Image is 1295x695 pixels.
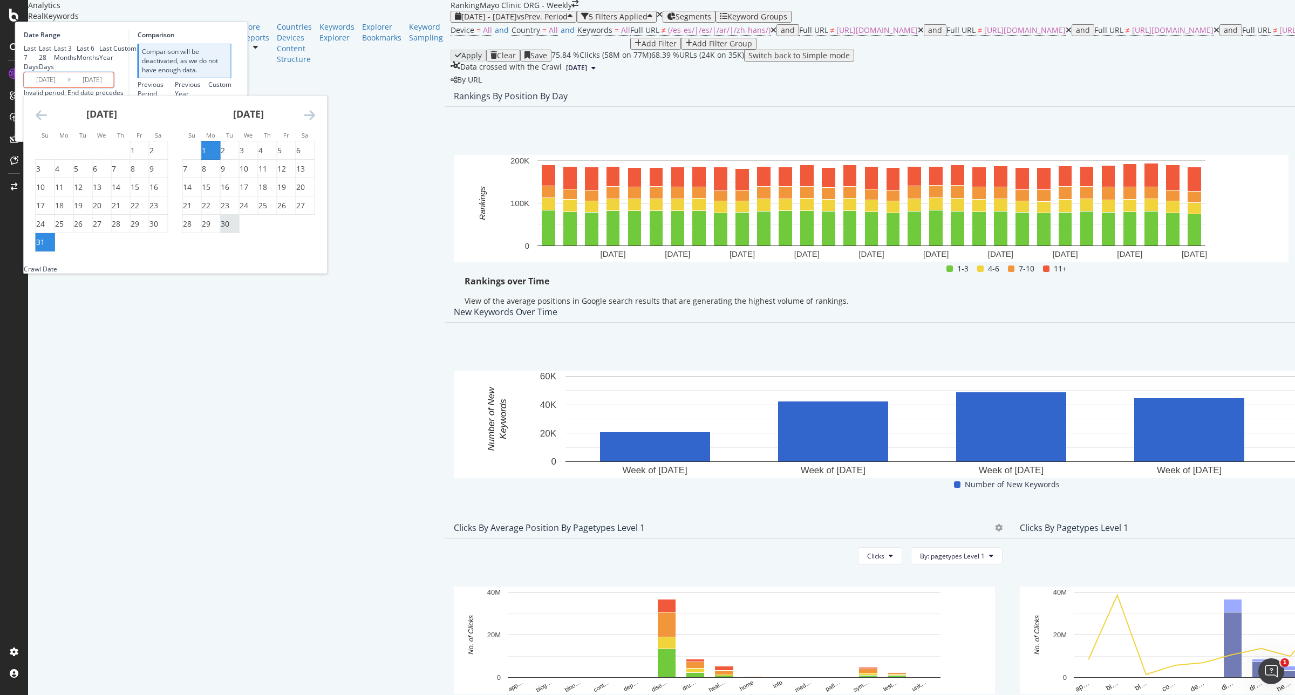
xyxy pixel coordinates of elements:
small: Th [264,131,271,139]
td: Choose Wednesday, August 13, 2025 as your check-out date. It’s available. [92,178,111,196]
td: Choose Thursday, August 14, 2025 as your check-out date. It’s available. [111,178,130,196]
strong: [DATE] [233,107,264,120]
text: 100K [510,199,529,208]
div: Invalid period: End date precedes start date [24,88,126,106]
td: Choose Thursday, September 4, 2025 as your check-out date. It’s available. [258,141,277,160]
td: Choose Wednesday, September 3, 2025 as your check-out date. It’s available. [239,141,258,160]
text: Week of [DATE] [979,465,1044,475]
span: Full URL [799,25,828,35]
div: Last 6 Months [77,44,99,62]
td: Choose Tuesday, September 16, 2025 as your check-out date. It’s available. [220,178,239,196]
span: Country [512,25,540,35]
div: Last 3 Months [54,44,77,62]
td: Choose Wednesday, September 10, 2025 as your check-out date. It’s available. [239,160,258,178]
small: Su [42,131,49,139]
button: By: pagetypes Level 1 [911,547,1003,564]
button: Keyword Groups [715,11,792,23]
span: 7-10 [1019,262,1034,275]
td: Choose Friday, September 26, 2025 as your check-out date. It’s available. [277,196,296,215]
div: Last 28 Days [39,44,54,71]
div: 12 [74,182,83,193]
text: 0 [551,457,556,467]
td: Choose Thursday, September 25, 2025 as your check-out date. It’s available. [258,196,277,215]
div: 13 [93,182,101,193]
td: Choose Saturday, September 27, 2025 as your check-out date. It’s available. [296,196,315,215]
span: ≠ [662,25,666,35]
div: and [928,26,942,35]
td: Choose Saturday, September 20, 2025 as your check-out date. It’s available. [296,178,315,196]
div: 3 [240,145,244,156]
td: Choose Monday, September 22, 2025 as your check-out date. It’s available. [201,196,220,215]
td: Choose Monday, September 8, 2025 as your check-out date. It’s available. [201,160,220,178]
div: 21 [112,200,120,211]
button: Switch back to Simple mode [744,50,854,62]
span: (/es-es/|/es/|/ar/|/zh-hans/) [668,25,771,35]
div: Devices [277,32,312,43]
div: 19 [74,200,83,211]
span: 1-3 [957,262,969,275]
text: [DATE] [1053,250,1078,259]
a: Explorer Bookmarks [362,22,401,43]
div: 5 [74,163,78,174]
div: 14 [112,182,120,193]
div: New Keywords Over Time [454,306,557,317]
small: Fr [283,131,289,139]
input: Start Date [24,72,67,87]
div: 6 [296,145,301,156]
div: 29 [202,219,210,229]
div: Rankings By Position By Day [454,91,568,101]
div: 1 [202,145,206,156]
div: 27 [296,200,305,211]
span: = [542,25,547,35]
div: 14 [183,182,192,193]
td: Choose Sunday, September 21, 2025 as your check-out date. It’s available. [182,196,201,215]
div: 75.84 % Clicks ( 58M on 77M ) [551,50,651,62]
td: Choose Thursday, August 7, 2025 as your check-out date. It’s available. [111,160,130,178]
small: Th [117,131,124,139]
td: Choose Monday, August 4, 2025 as your check-out date. It’s available. [54,160,73,178]
span: [URL][DOMAIN_NAME] [984,25,1066,35]
td: Choose Saturday, August 9, 2025 as your check-out date. It’s available. [149,160,168,178]
div: 11 [55,182,64,193]
td: Choose Thursday, September 11, 2025 as your check-out date. It’s available. [258,160,277,178]
div: Comparison will be deactivated, as we do not have enough data. [138,44,231,78]
button: Clicks [858,547,902,564]
td: Choose Sunday, August 3, 2025 as your check-out date. It’s available. [36,160,54,178]
div: 9 [221,163,225,174]
div: 68.39 % URLs ( 24K on 35K ) [651,50,744,62]
div: Save [530,51,547,60]
small: Tu [226,131,233,139]
small: We [97,131,106,139]
div: 7 [183,163,187,174]
div: 26 [74,219,83,229]
div: Last Year [99,44,113,62]
button: Apply [451,50,486,62]
td: Choose Friday, August 1, 2025 as your check-out date. It’s available. [130,141,149,160]
div: times [657,11,663,18]
div: 24 [36,219,45,229]
td: Choose Wednesday, September 24, 2025 as your check-out date. It’s available. [239,196,258,215]
div: 29 [131,219,139,229]
small: Mo [206,131,215,139]
td: Choose Wednesday, August 20, 2025 as your check-out date. It’s available. [92,196,111,215]
small: Sa [302,131,308,139]
span: = [615,25,619,35]
div: Keywords Explorer [319,22,355,43]
td: Choose Friday, September 5, 2025 as your check-out date. It’s available. [277,141,296,160]
td: Choose Monday, August 25, 2025 as your check-out date. It’s available. [54,215,73,233]
div: Custom [113,44,137,53]
div: Structure [277,54,312,65]
text: [DATE] [665,250,690,259]
div: Previous Period [138,80,175,98]
text: 200K [510,156,529,165]
div: 28 [183,219,192,229]
span: [DATE] - [DATE] [461,11,517,22]
td: Choose Sunday, August 24, 2025 as your check-out date. It’s available. [36,215,54,233]
div: Previous Year [175,80,208,98]
div: 16 [149,182,158,193]
div: 10 [36,182,45,193]
button: [DATE] - [DATE]vsPrev. Period [451,11,577,23]
div: Custom [208,80,231,89]
td: Choose Sunday, August 10, 2025 as your check-out date. It’s available. [36,178,54,196]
